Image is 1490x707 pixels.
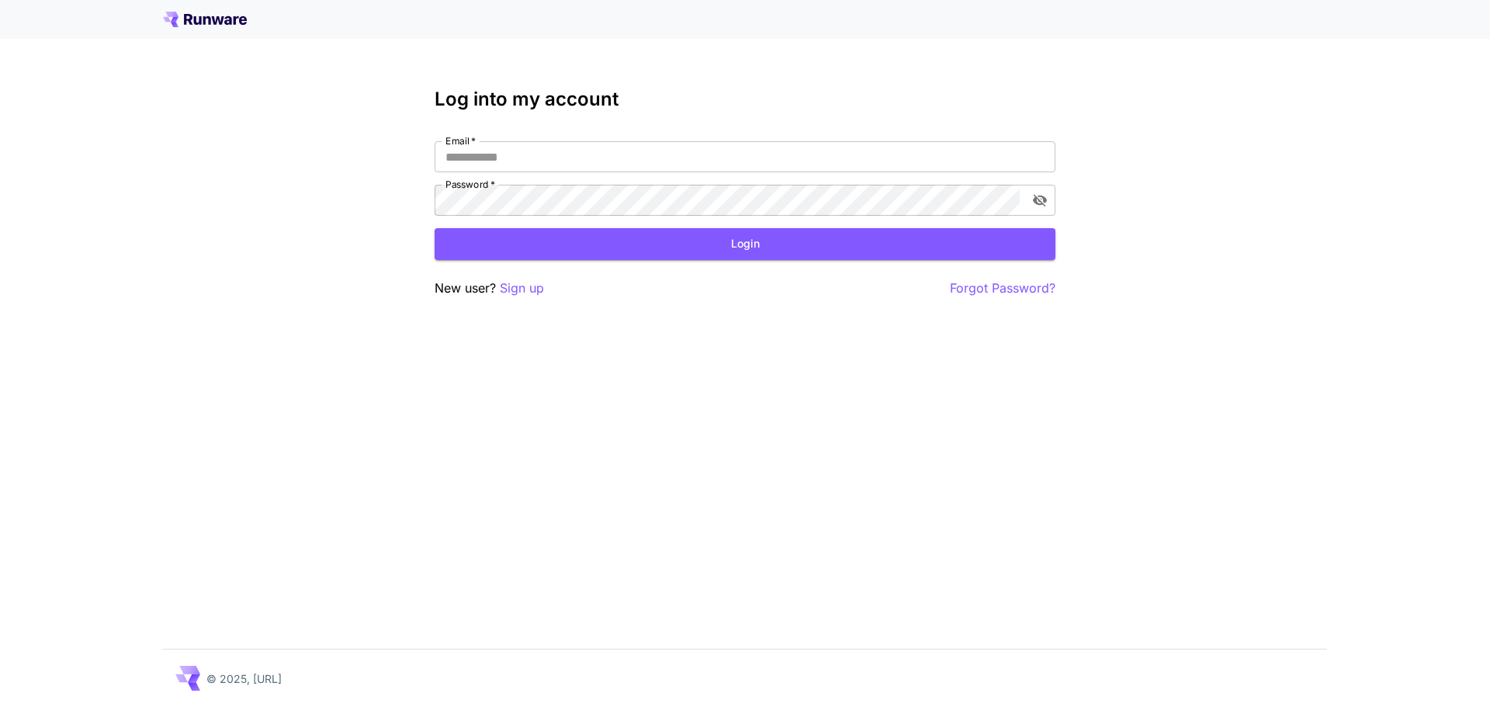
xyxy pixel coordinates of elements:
[435,279,544,298] p: New user?
[1026,186,1054,214] button: toggle password visibility
[445,134,476,147] label: Email
[435,88,1055,110] h3: Log into my account
[445,178,495,191] label: Password
[206,671,282,687] p: © 2025, [URL]
[950,279,1055,298] button: Forgot Password?
[435,228,1055,260] button: Login
[500,279,544,298] button: Sign up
